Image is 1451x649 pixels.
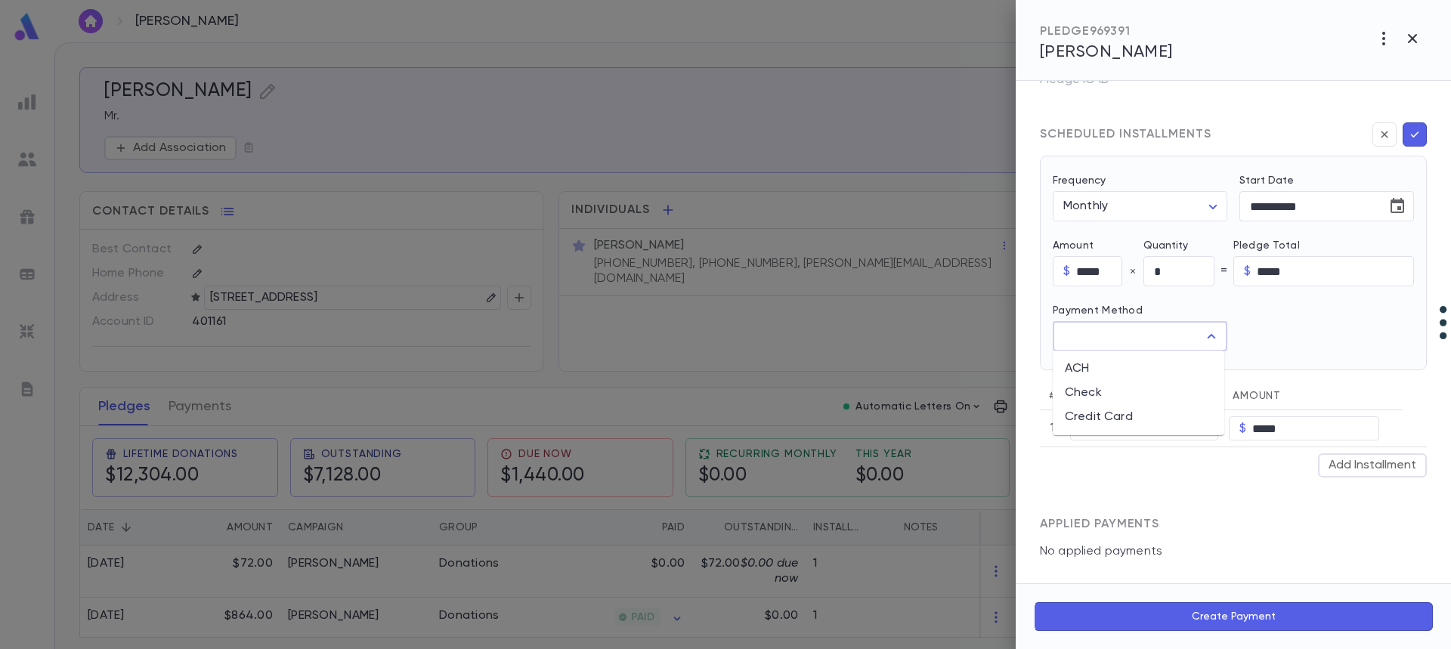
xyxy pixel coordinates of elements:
span: # [1049,391,1056,401]
p: = [1221,264,1227,279]
p: Payment Method [1053,304,1227,317]
li: Credit Card [1053,405,1224,429]
p: No applied payments [1040,544,1427,559]
label: Start Date [1239,175,1414,187]
label: Quantity [1143,240,1234,252]
button: Add Installment [1318,453,1427,477]
p: $ [1239,421,1246,436]
span: Amount [1233,391,1281,401]
button: Choose date, selected date is Oct 31, 2025 [1382,191,1412,221]
span: Monthly [1063,200,1108,212]
label: Pledge Total [1233,240,1414,252]
p: Pledge IG ID [1040,68,1134,98]
button: Close [1201,326,1222,347]
div: Monthly [1053,192,1227,221]
p: $ [1063,264,1070,279]
p: $ [1244,264,1251,279]
button: Create Payment [1034,602,1433,631]
span: APPLIED PAYMENTS [1040,518,1159,530]
p: 1 [1045,421,1060,436]
li: Check [1053,381,1224,405]
div: PLEDGE 969391 [1040,24,1173,39]
li: ACH [1053,357,1224,381]
label: Amount [1053,240,1143,252]
span: [PERSON_NAME] [1040,44,1173,60]
div: SCHEDULED INSTALLMENTS [1040,127,1211,142]
label: Frequency [1053,175,1106,187]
